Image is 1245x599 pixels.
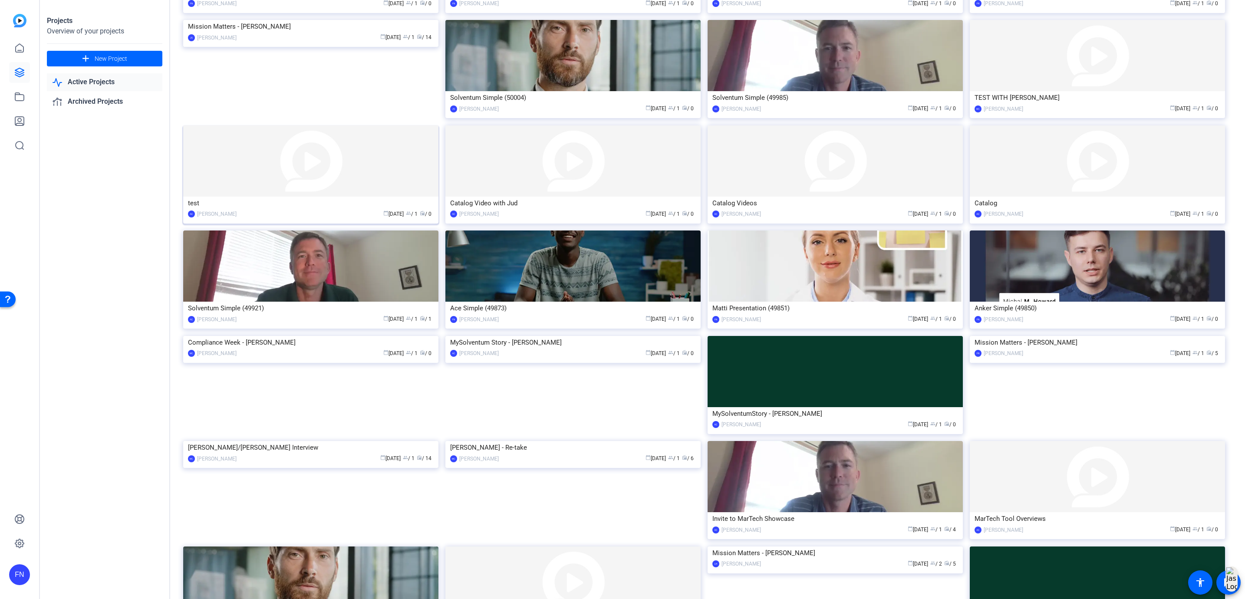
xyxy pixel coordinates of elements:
div: AC [975,527,982,533]
span: / 1 [668,455,680,461]
span: [DATE] [646,455,666,461]
div: [PERSON_NAME] [197,33,237,42]
span: / 0 [944,105,956,112]
span: [DATE] [383,350,404,356]
div: Solventum Simple (50004) [450,91,696,104]
span: calendar_today [1170,211,1175,216]
div: AC [188,211,195,217]
div: [PERSON_NAME] [721,315,761,324]
div: [PERSON_NAME] [459,349,499,358]
div: MC [188,350,195,357]
span: group [930,105,935,110]
span: radio [682,105,687,110]
span: calendar_today [908,211,913,216]
span: [DATE] [1170,211,1190,217]
span: / 1 [406,316,418,322]
span: radio [682,211,687,216]
div: [PERSON_NAME] [459,105,499,113]
span: / 0 [420,350,431,356]
span: group [1192,211,1198,216]
span: / 1 [1192,105,1204,112]
span: calendar_today [1170,105,1175,110]
div: MySolventumStory - [PERSON_NAME] [712,407,958,420]
span: [DATE] [383,316,404,322]
span: [DATE] [1170,527,1190,533]
span: / 1 [930,316,942,322]
span: [DATE] [908,0,928,7]
span: radio [420,211,425,216]
span: / 1 [403,34,415,40]
span: calendar_today [908,421,913,426]
span: radio [944,526,949,531]
span: radio [417,34,422,39]
div: Mission Matters - [PERSON_NAME] [975,336,1220,349]
span: calendar_today [908,526,913,531]
span: [DATE] [1170,350,1190,356]
span: [DATE] [908,211,928,217]
div: AC [450,350,457,357]
img: blue-gradient.svg [13,14,26,27]
span: radio [420,350,425,355]
span: group [668,350,673,355]
span: / 1 [1192,527,1204,533]
div: Catalog Videos [712,197,958,210]
span: [DATE] [646,350,666,356]
div: [PERSON_NAME] [984,105,1023,113]
div: AC [712,527,719,533]
span: calendar_today [380,34,385,39]
span: group [403,455,408,460]
span: calendar_today [383,316,389,321]
span: calendar_today [383,211,389,216]
div: TEST WITH [PERSON_NAME] [975,91,1220,104]
div: Invite to MarTech Showcase [712,512,958,525]
span: / 0 [944,211,956,217]
div: [PERSON_NAME] [197,454,237,463]
span: calendar_today [646,455,651,460]
span: calendar_today [383,350,389,355]
div: Catalog [975,197,1220,210]
span: radio [944,316,949,321]
span: / 1 [668,211,680,217]
span: [DATE] [908,561,928,567]
span: / 1 [406,0,418,7]
span: / 1 [1192,350,1204,356]
span: / 0 [682,316,694,322]
div: Mission Matters - [PERSON_NAME] [712,546,958,560]
span: / 0 [1206,0,1218,7]
div: MC [188,455,195,462]
span: [DATE] [1170,316,1190,322]
div: Anker Simple (49850) [975,302,1220,315]
span: / 6 [682,455,694,461]
span: group [1192,350,1198,355]
span: calendar_today [380,455,385,460]
a: Archived Projects [47,93,162,111]
span: / 0 [1206,316,1218,322]
span: / 4 [944,527,956,533]
span: calendar_today [908,105,913,110]
span: radio [417,455,422,460]
span: / 1 [930,211,942,217]
span: / 0 [944,0,956,7]
div: [PERSON_NAME] [197,210,237,218]
div: LH [712,560,719,567]
span: calendar_today [1170,350,1175,355]
span: radio [682,316,687,321]
span: calendar_today [646,105,651,110]
span: / 1 [930,105,942,112]
span: / 0 [944,421,956,428]
span: group [668,316,673,321]
span: / 1 [930,527,942,533]
span: / 1 [1192,0,1204,7]
span: radio [1206,211,1212,216]
div: MarTech Tool Overviews [975,512,1220,525]
span: [DATE] [908,316,928,322]
div: [PERSON_NAME] [721,105,761,113]
span: radio [1206,316,1212,321]
span: / 1 [930,421,942,428]
span: calendar_today [908,560,913,566]
span: [DATE] [380,455,401,461]
div: [PERSON_NAME] [459,315,499,324]
span: / 0 [1206,527,1218,533]
div: Ace Simple (49873) [450,302,696,315]
div: Mission Matters - [PERSON_NAME] [188,20,434,33]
